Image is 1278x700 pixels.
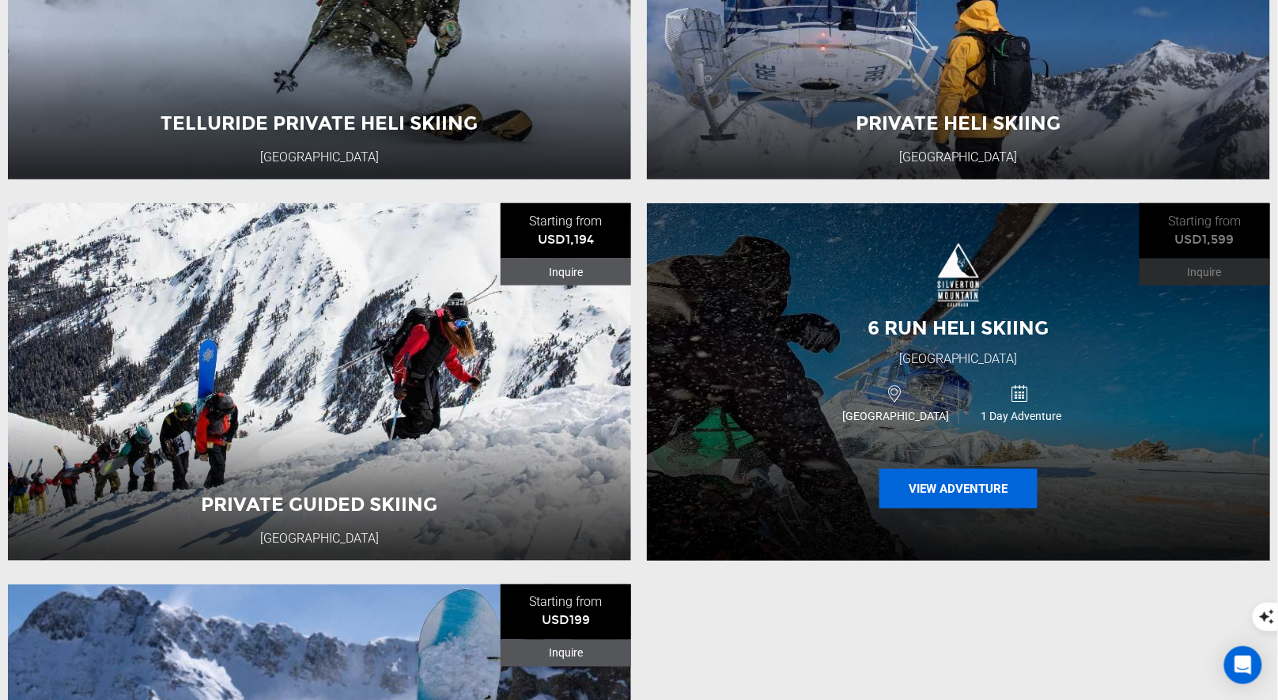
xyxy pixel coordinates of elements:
div: [GEOGRAPHIC_DATA] [899,350,1018,369]
div: Open Intercom Messenger [1224,646,1262,684]
span: 1 Day Adventure [959,408,1083,424]
button: View Adventure [879,469,1038,509]
img: images [938,244,978,307]
span: [GEOGRAPHIC_DATA] [834,408,958,424]
span: 6 Run Heli Skiing [868,316,1049,339]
